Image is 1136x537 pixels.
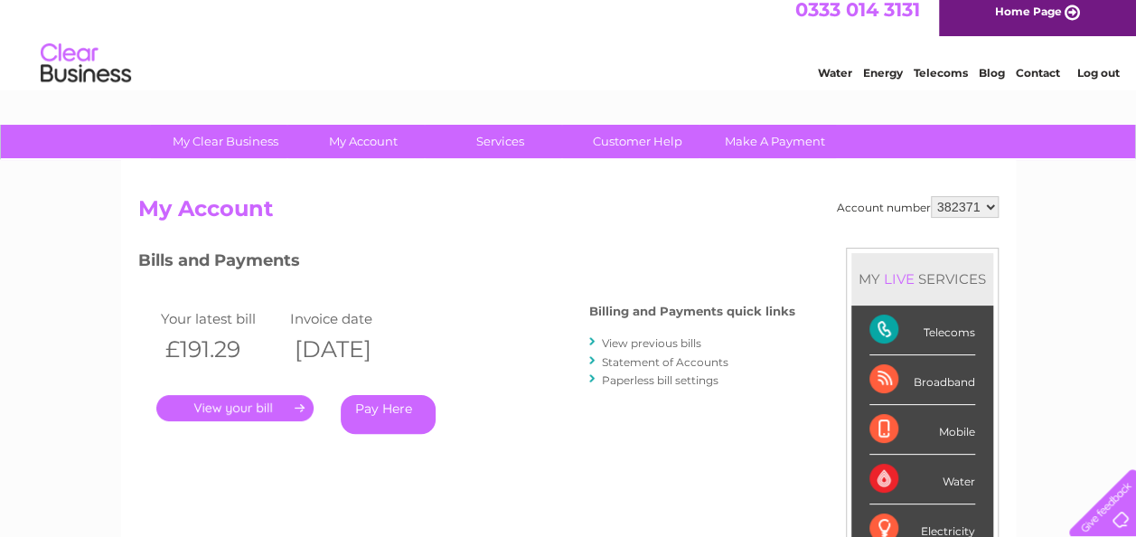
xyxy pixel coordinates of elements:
a: Paperless bill settings [602,373,718,387]
div: Telecoms [869,306,975,355]
th: [DATE] [286,331,416,368]
a: Log out [1076,77,1119,90]
a: 0333 014 3131 [795,9,920,32]
th: £191.29 [156,331,286,368]
a: Water [818,77,852,90]
a: Telecoms [914,77,968,90]
a: Customer Help [563,125,712,158]
h2: My Account [138,196,999,231]
a: My Clear Business [151,125,300,158]
div: Broadband [869,355,975,405]
a: My Account [288,125,437,158]
a: Contact [1016,77,1060,90]
div: Mobile [869,405,975,455]
td: Your latest bill [156,306,286,331]
img: logo.png [40,47,132,102]
a: . [156,395,314,421]
div: MY SERVICES [851,253,993,305]
a: Make A Payment [700,125,850,158]
td: Invoice date [286,306,416,331]
a: Statement of Accounts [602,355,728,369]
a: Energy [863,77,903,90]
div: LIVE [880,270,918,287]
a: View previous bills [602,336,701,350]
a: Services [426,125,575,158]
a: Pay Here [341,395,436,434]
h4: Billing and Payments quick links [589,305,795,318]
a: Blog [979,77,1005,90]
h3: Bills and Payments [138,248,795,279]
div: Clear Business is a trading name of Verastar Limited (registered in [GEOGRAPHIC_DATA] No. 3667643... [142,10,996,88]
div: Account number [837,196,999,218]
div: Water [869,455,975,504]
